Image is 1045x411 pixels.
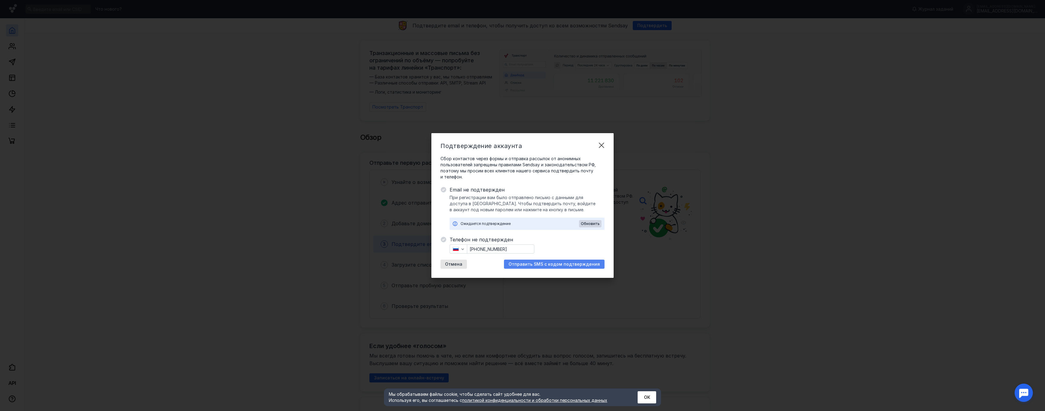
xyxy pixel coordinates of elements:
[579,220,601,227] button: Обновить
[450,236,605,243] span: Телефон не подтвержден
[389,391,623,403] div: Мы обрабатываем файлы cookie, чтобы сделать сайт удобнее для вас. Используя его, вы соглашаетесь c
[440,260,467,269] button: Отмена
[445,262,462,267] span: Отмена
[504,260,605,269] button: Отправить SMS с кодом подтверждения
[450,186,605,193] span: Email не подтвержден
[440,142,522,150] span: Подтверждение аккаунта
[461,221,579,227] div: Ожидается подтверждение
[450,195,605,213] span: При регистрации вам было отправлено письмо с данными для доступа в [GEOGRAPHIC_DATA]. Чтобы подтв...
[638,391,656,403] button: ОК
[440,156,605,180] span: Сбор контактов через формы и отправка рассылок от анонимных пользователей запрещены правилами Sen...
[509,262,600,267] span: Отправить SMS с кодом подтверждения
[581,222,600,226] span: Обновить
[462,398,607,403] a: политикой конфиденциальности и обработки персональных данных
